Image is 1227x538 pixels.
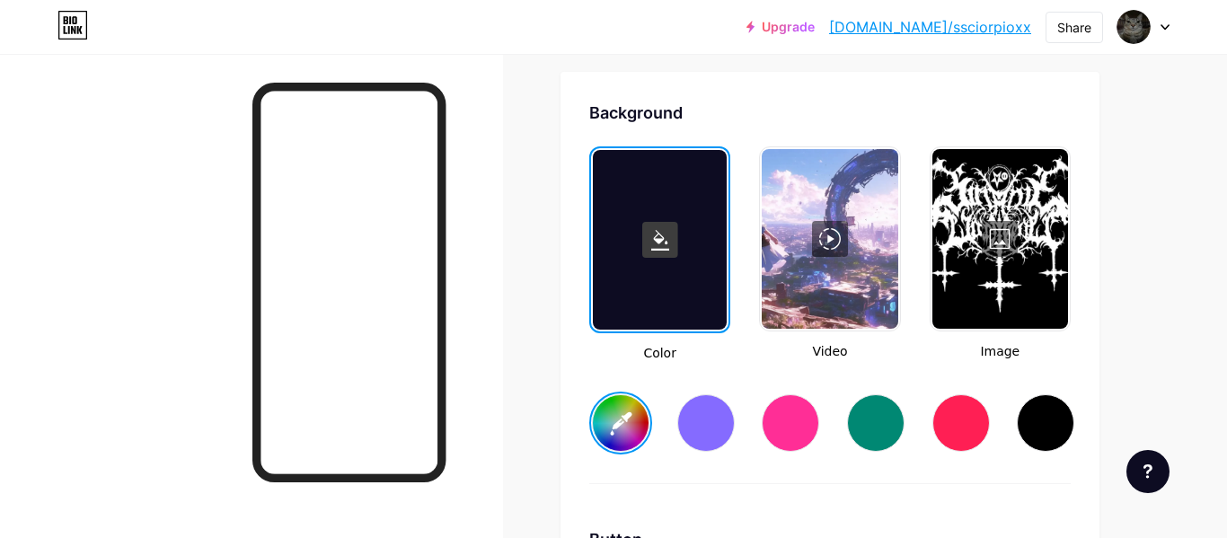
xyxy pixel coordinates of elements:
[930,342,1071,361] span: Image
[746,20,815,34] a: Upgrade
[589,101,1071,125] div: Background
[829,16,1031,38] a: [DOMAIN_NAME]/ssciorpioxx
[589,344,730,363] span: Color
[1057,18,1091,37] div: Share
[1117,10,1151,44] img: ssciorpioxx
[759,342,900,361] span: Video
